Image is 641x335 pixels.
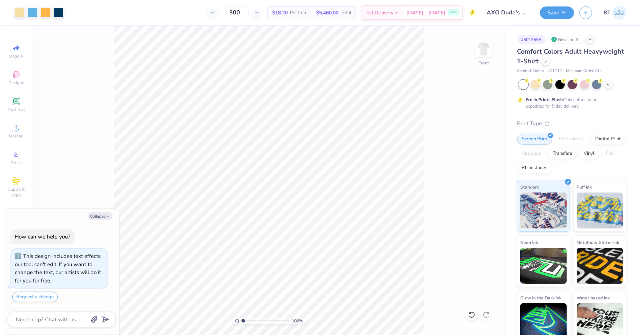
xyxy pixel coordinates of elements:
[272,9,288,17] span: $18.20
[517,148,546,159] div: Applique
[591,134,626,145] div: Digital Print
[577,294,610,302] span: Water based Ink
[9,133,23,139] span: Upload
[477,42,491,56] img: Front
[517,47,624,65] span: Comfort Colors Adult Heavyweight T-Shirt
[577,183,592,191] span: Puff Ink
[450,10,457,15] span: FREE
[12,292,58,302] button: Request a change
[11,160,22,166] span: Greek
[577,248,624,284] img: Metallic & Glitter Ink
[316,9,339,17] span: $5,460.00
[521,193,567,228] img: Standard
[579,148,600,159] div: Vinyl
[482,5,535,20] input: Untitled Design
[549,35,583,44] div: Revision 3
[577,239,620,246] span: Metallic & Glitter Ink
[221,6,249,19] input: – –
[8,107,25,112] span: Add Text
[88,212,112,220] button: Collapse
[548,148,577,159] div: Transfers
[554,134,589,145] div: Embroidery
[8,53,25,59] span: Image AI
[4,186,29,198] span: Clipart & logos
[407,9,446,17] span: [DATE] - [DATE]
[548,68,563,74] span: # C1717
[602,148,619,159] div: Foil
[479,60,489,66] div: Front
[292,318,304,324] span: 100 %
[517,35,546,44] div: # 501355B
[540,6,574,19] button: Save
[521,239,538,246] span: Neon Ink
[566,68,602,74] span: Minimum Order: 24 +
[577,193,624,228] img: Puff Ink
[604,6,627,20] a: BT
[8,80,24,86] span: Designs
[341,9,352,17] span: Total
[521,183,540,191] span: Standard
[526,96,615,109] div: This color can be expedited for 5 day delivery.
[517,68,544,74] span: Comfort Colors
[613,6,627,20] img: Brooke Townsend
[517,163,552,173] div: Rhinestones
[604,9,611,17] span: BT
[521,248,567,284] img: Neon Ink
[517,119,627,128] div: Print Type
[290,9,308,17] span: Per Item
[526,97,564,103] strong: Fresh Prints Flash:
[15,253,101,284] div: This design includes text effects our tool can't edit. If you want to change the text, our artist...
[517,134,552,145] div: Screen Print
[15,233,70,240] div: How can we help you?
[366,9,394,17] span: Est. Delivery
[521,294,562,302] span: Glow in the Dark Ink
